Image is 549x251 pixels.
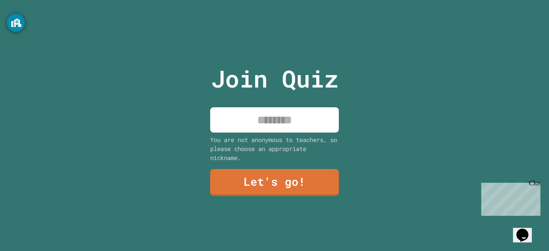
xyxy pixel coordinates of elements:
iframe: chat widget [478,179,540,216]
div: You are not anonymous to teachers, so please choose an appropriate nickname. [210,135,339,162]
iframe: chat widget [513,217,540,242]
div: Chat with us now!Close [3,3,59,54]
a: Let's go! [210,169,339,196]
button: GoGuardian Privacy Information [7,14,25,32]
p: Join Quiz [211,61,338,97]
